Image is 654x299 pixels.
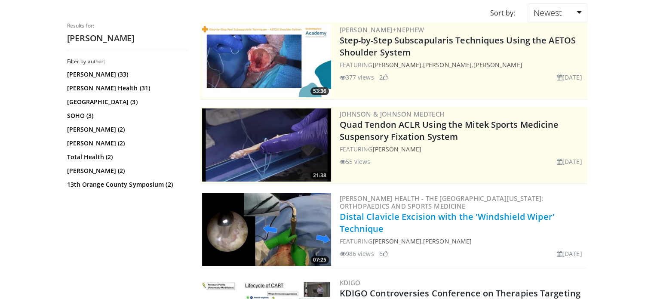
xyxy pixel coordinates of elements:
[340,249,374,258] li: 986 views
[423,61,472,69] a: [PERSON_NAME]
[557,73,582,82] li: [DATE]
[340,237,586,246] div: FEATURING ,
[379,73,388,82] li: 2
[528,3,587,22] a: Newest
[67,166,185,175] a: [PERSON_NAME] (2)
[310,172,329,179] span: 21:38
[379,249,388,258] li: 6
[67,180,185,189] a: 13th Orange County Symposium (2)
[423,237,472,245] a: [PERSON_NAME]
[340,34,576,58] a: Step-by-Step Subscapularis Techniques Using the AETOS Shoulder System
[340,73,374,82] li: 377 views
[310,87,329,95] span: 53:36
[340,119,559,142] a: Quad Tendon ACLR Using the Mitek Sports Medicine Suspensory Fixation System
[67,58,187,65] h3: Filter by author:
[67,111,185,120] a: SOHO (3)
[202,193,331,266] a: 07:25
[340,157,371,166] li: 55 views
[67,84,185,92] a: [PERSON_NAME] Health (31)
[340,145,586,154] div: FEATURING
[372,145,421,153] a: [PERSON_NAME]
[67,139,185,148] a: [PERSON_NAME] (2)
[67,22,187,29] p: Results for:
[533,7,562,18] span: Newest
[202,24,331,97] img: 70e54e43-e9ea-4a9d-be99-25d1f039a65a.300x170_q85_crop-smart_upscale.jpg
[340,211,555,234] a: Distal Clavicle Excision with the 'Windshield Wiper' Technique
[202,108,331,182] a: 21:38
[67,125,185,134] a: [PERSON_NAME] (2)
[557,157,582,166] li: [DATE]
[340,278,361,287] a: KDIGO
[340,25,424,34] a: [PERSON_NAME]+Nephew
[202,24,331,97] a: 53:36
[67,98,185,106] a: [GEOGRAPHIC_DATA] (3)
[67,33,187,44] h2: [PERSON_NAME]
[67,153,185,161] a: Total Health (2)
[372,237,421,245] a: [PERSON_NAME]
[372,61,421,69] a: [PERSON_NAME]
[202,193,331,266] img: a7b75fd4-cde6-4697-a64c-761743312e1d.jpeg.300x170_q85_crop-smart_upscale.jpg
[340,194,543,210] a: [PERSON_NAME] Health - The [GEOGRAPHIC_DATA][US_STATE]: Orthopaedics and Sports Medicine
[202,108,331,182] img: b78fd9da-dc16-4fd1-a89d-538d899827f1.300x170_q85_crop-smart_upscale.jpg
[483,3,521,22] div: Sort by:
[557,249,582,258] li: [DATE]
[473,61,522,69] a: [PERSON_NAME]
[310,256,329,264] span: 07:25
[67,70,185,79] a: [PERSON_NAME] (33)
[340,60,586,69] div: FEATURING , ,
[340,110,445,118] a: Johnson & Johnson MedTech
